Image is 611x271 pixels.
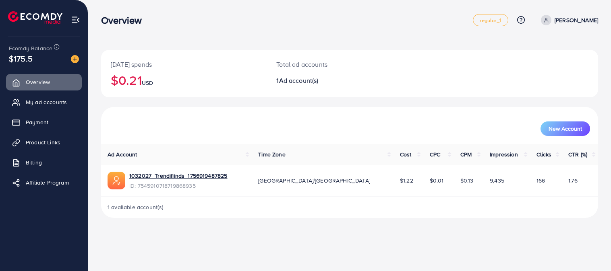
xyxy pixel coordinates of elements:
a: Affiliate Program [6,175,82,191]
span: Time Zone [258,150,285,158]
a: Overview [6,74,82,90]
p: [PERSON_NAME] [555,15,598,25]
span: CPM [460,150,472,158]
span: ID: 7545910718719868935 [129,182,227,190]
img: menu [71,15,80,25]
span: Overview [26,78,50,86]
span: Ad Account [108,150,137,158]
img: ic-ads-acc.e4c84228.svg [108,172,125,189]
h2: $0.21 [111,72,257,88]
span: 9,435 [490,177,504,185]
a: My ad accounts [6,94,82,110]
span: $0.01 [430,177,444,185]
p: Total ad accounts [276,60,381,69]
h3: Overview [101,14,148,26]
span: $1.22 [400,177,413,185]
span: USD [142,79,153,87]
span: Payment [26,118,48,126]
span: $175.5 [9,53,33,64]
span: Ad account(s) [279,76,319,85]
span: 1.76 [568,177,578,185]
span: New Account [549,126,582,131]
span: Cost [400,150,412,158]
button: New Account [541,121,590,136]
span: regular_1 [480,18,501,23]
a: Product Links [6,134,82,150]
span: Affiliate Program [26,179,69,187]
span: 166 [536,177,545,185]
span: $0.13 [460,177,474,185]
span: Impression [490,150,518,158]
span: Product Links [26,138,60,146]
span: 1 available account(s) [108,203,164,211]
span: Billing [26,158,42,166]
h2: 1 [276,77,381,84]
a: regular_1 [473,14,508,26]
span: My ad accounts [26,98,67,106]
span: CPC [430,150,440,158]
a: Payment [6,114,82,130]
a: [PERSON_NAME] [538,15,598,25]
img: logo [8,11,62,24]
span: [GEOGRAPHIC_DATA]/[GEOGRAPHIC_DATA] [258,177,370,185]
a: Billing [6,154,82,170]
a: 1032027_Trendifiinds_1756919487825 [129,172,227,180]
p: [DATE] spends [111,60,257,69]
img: image [71,55,79,63]
span: CTR (%) [568,150,587,158]
span: Clicks [536,150,552,158]
span: Ecomdy Balance [9,44,52,52]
